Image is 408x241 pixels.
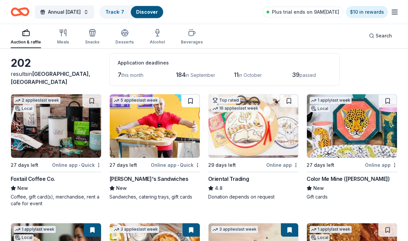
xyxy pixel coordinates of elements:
[234,71,239,78] span: 11
[364,29,397,42] button: Search
[346,6,388,18] a: $10 in rewards
[14,97,60,104] div: 2 applies last week
[307,194,397,200] div: Gift cards
[110,94,200,158] img: Image for Ike's Sandwiches
[85,26,99,48] button: Snacks
[150,26,165,48] button: Alcohol
[118,71,121,78] span: 7
[307,94,397,158] img: Image for Color Me Mine (Henderson)
[215,184,223,192] span: 4.8
[292,71,300,78] span: 39
[11,175,55,183] div: Foxtail Coffee Co.
[109,194,200,200] div: Sandwiches, catering trays, gift cards
[11,26,41,48] button: Auction & raffle
[310,226,352,233] div: 1 apply last week
[307,161,334,169] div: 27 days left
[300,72,316,78] span: passed
[263,7,343,17] a: Plus trial ends on 9AM[DATE]
[11,56,101,70] div: 202
[181,26,203,48] button: Beverages
[14,105,34,112] div: Local
[11,39,41,45] div: Auction & raffle
[57,39,69,45] div: Meals
[272,8,339,16] span: Plus trial ends on 9AM[DATE]
[11,94,101,207] a: Image for Foxtail Coffee Co.2 applieslast weekLocal27 days leftOnline app•QuickFoxtail Coffee Co....
[376,32,392,40] span: Search
[11,70,101,86] div: results
[211,226,258,233] div: 3 applies last week
[11,161,38,169] div: 27 days left
[118,59,331,67] div: Application deadlines
[177,162,179,168] span: •
[208,94,299,200] a: Image for Oriental TradingTop rated16 applieslast week29 days leftOnline appOriental Trading4.8Do...
[109,94,200,200] a: Image for Ike's Sandwiches5 applieslast week27 days leftOnline app•Quick[PERSON_NAME]'s Sandwiche...
[121,72,143,78] span: this month
[150,39,165,45] div: Alcohol
[365,161,397,169] div: Online app
[136,9,158,15] a: Discover
[307,175,390,183] div: Color Me Mine ([PERSON_NAME])
[266,161,299,169] div: Online app
[112,226,159,233] div: 3 applies last week
[105,9,124,15] a: Track· 7
[112,97,159,104] div: 5 applies last week
[185,72,215,78] span: in September
[14,226,56,233] div: 1 apply last week
[11,4,29,20] a: Home
[79,162,80,168] span: •
[313,184,324,192] span: New
[109,161,137,169] div: 27 days left
[151,161,200,169] div: Online app Quick
[310,234,330,241] div: Local
[209,94,299,158] img: Image for Oriental Trading
[116,184,127,192] span: New
[115,26,134,48] button: Desserts
[11,71,90,85] span: in
[57,26,69,48] button: Meals
[115,39,134,45] div: Desserts
[211,105,260,112] div: 16 applies last week
[211,97,240,104] div: Top rated
[17,184,28,192] span: New
[307,94,397,200] a: Image for Color Me Mine (Henderson)1 applylast weekLocal27 days leftOnline appColor Me Mine ([PER...
[11,71,90,85] span: [GEOGRAPHIC_DATA], [GEOGRAPHIC_DATA]
[208,161,236,169] div: 29 days left
[11,94,101,158] img: Image for Foxtail Coffee Co.
[48,8,81,16] span: Annual [DATE]
[35,5,94,19] button: Annual [DATE]
[208,175,249,183] div: Oriental Trading
[85,39,99,45] div: Snacks
[208,194,299,200] div: Donation depends on request
[14,234,34,241] div: Local
[109,175,188,183] div: [PERSON_NAME]'s Sandwiches
[52,161,101,169] div: Online app Quick
[176,71,185,78] span: 184
[239,72,262,78] span: in October
[310,97,352,104] div: 1 apply last week
[11,194,101,207] div: Coffee, gift card(s), merchandise, rent a cafe for event
[99,5,164,19] button: Track· 7Discover
[181,39,203,45] div: Beverages
[310,105,330,112] div: Local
